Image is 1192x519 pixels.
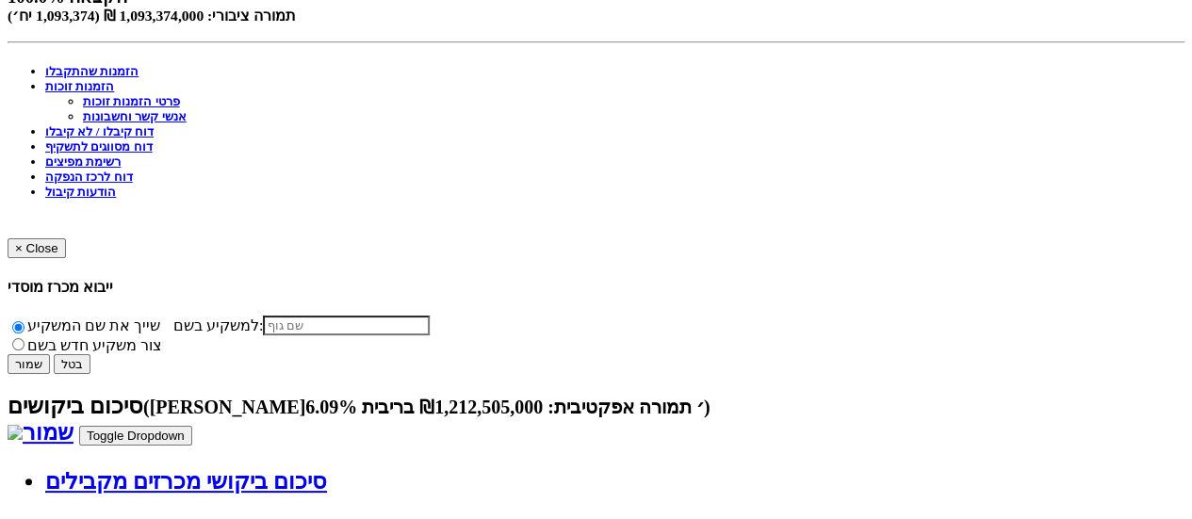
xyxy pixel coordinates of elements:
[8,278,1184,296] h4: ייבוא מכרז מוסדי
[45,469,327,494] a: סיכום ביקושי מכרזים מקבילים
[45,79,114,93] a: הזמנות זוכות
[87,429,185,443] span: Toggle Dropdown
[45,139,153,154] a: דוח מסווגים לתשקיף
[45,64,139,78] a: הזמנות שהתקבלו
[8,354,50,374] button: שמור
[8,8,296,24] small: תמורה ציבורי: 1,093,374,000 ₪ (1,093,374 יח׳)
[45,154,121,169] a: רשימת מפיצים
[8,316,1184,335] label: שייך את שם המשקיע למשקיע בשם:
[54,354,90,374] button: בטל
[83,109,187,123] a: אנשי קשר וחשבונות
[8,425,23,440] img: excel-file-black.png
[263,316,430,335] input: שם גוף
[15,241,23,255] span: ×
[8,337,175,353] label: צור משקיע חדש בשם
[79,426,192,446] button: Toggle Dropdown
[26,241,58,255] span: Close
[45,185,116,199] a: הודעות קיבול
[45,124,154,138] a: דוח קיבלו / לא קיבלו
[83,94,180,108] a: פרטי הזמנות זוכות
[143,397,710,417] small: ([PERSON_NAME]׳ תמורה אפקטיבית: ₪1,212,505,000 בריבית 6.09%)
[45,170,133,184] a: דוח לרכז הנפקה
[8,420,73,445] a: שמור
[8,393,1184,495] h2: סיכום ביקושים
